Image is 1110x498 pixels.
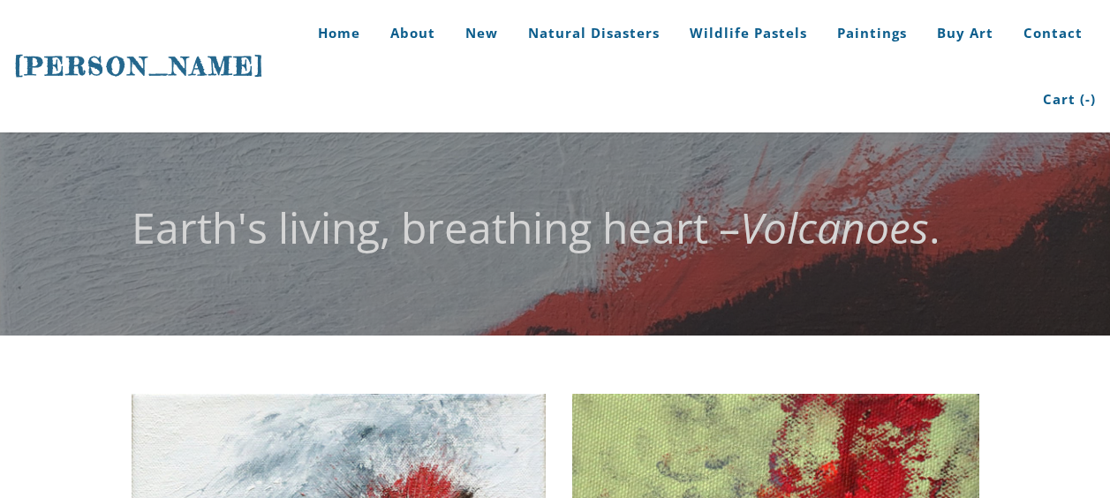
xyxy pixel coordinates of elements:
font: Earth's living, breathing heart – . [132,199,940,256]
em: Volcanoes [740,199,929,256]
span: [PERSON_NAME] [14,51,265,81]
a: [PERSON_NAME] [14,49,265,83]
span: - [1085,90,1091,108]
a: Cart (-) [1030,66,1096,132]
